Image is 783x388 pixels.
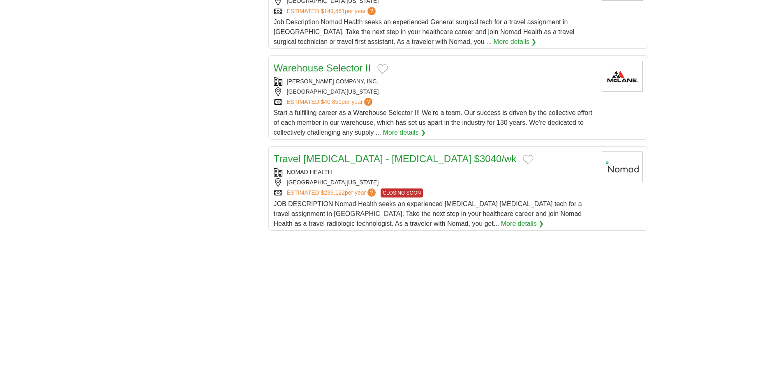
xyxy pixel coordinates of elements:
[287,188,378,197] a: ESTIMATED:$239,122per year?
[274,87,595,96] div: [GEOGRAPHIC_DATA][US_STATE]
[383,128,426,138] a: More details ❯
[287,169,332,175] a: NOMAD HEALTH
[321,99,342,105] span: $40,851
[274,178,595,187] div: [GEOGRAPHIC_DATA][US_STATE]
[321,8,344,14] span: $149,461
[381,188,423,197] span: CLOSING SOON
[274,153,517,164] a: Travel [MEDICAL_DATA] - [MEDICAL_DATA] $3040/wk
[377,64,388,74] button: Add to favorite jobs
[494,37,537,47] a: More details ❯
[367,7,376,15] span: ?
[274,109,593,136] span: Start a fulfilling career as a Warehouse Selector II! We're a team. Our success is driven by the ...
[602,152,643,182] img: Nomad Health logo
[501,219,544,229] a: More details ❯
[321,189,344,196] span: $239,122
[274,62,371,73] a: Warehouse Selector II
[274,200,582,227] span: JOB DESCRIPTION Nomad Health seeks an experienced [MEDICAL_DATA] [MEDICAL_DATA] tech for a travel...
[364,98,372,106] span: ?
[523,155,534,165] button: Add to favorite jobs
[287,7,378,16] a: ESTIMATED:$149,461per year?
[287,78,379,85] a: [PERSON_NAME] COMPANY, INC.
[602,61,643,92] img: McLane Company logo
[274,18,575,45] span: Job Description Nomad Health seeks an experienced General surgical tech for a travel assignment i...
[367,188,376,197] span: ?
[287,98,374,106] a: ESTIMATED:$40,851per year?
